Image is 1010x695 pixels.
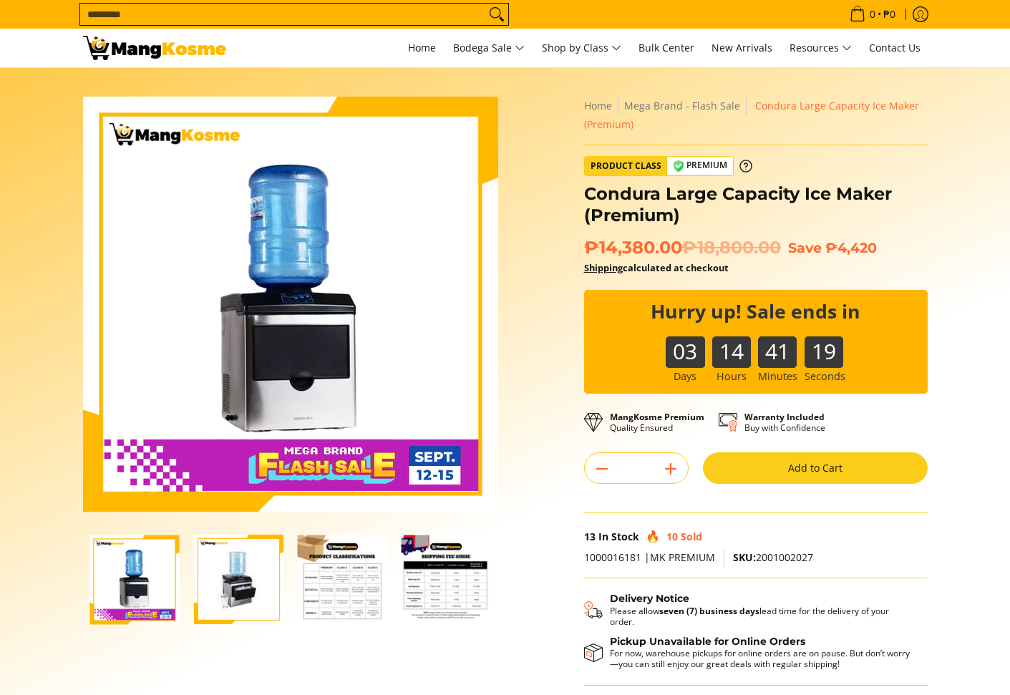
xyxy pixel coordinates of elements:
button: Add to Cart [703,452,928,484]
strong: Delivery Notice [610,592,689,605]
span: Premium [667,157,733,175]
a: Contact Us [862,29,928,67]
span: Bodega Sale [453,39,525,57]
span: Bulk Center [638,41,694,54]
span: • [845,6,900,22]
strong: Pickup Unavailable for Online Orders [610,635,805,648]
span: SKU: [733,550,756,564]
span: ₱4,420 [825,239,877,256]
a: Shop by Class [535,29,628,67]
img: Condura Large Capacity Ice Maker (Premium)-4 [402,535,491,624]
a: Product Class Premium [584,156,752,176]
img: Condura Large Capacity Ice Maker (Premium)-1 [90,535,180,624]
a: New Arrivals [704,29,780,67]
span: 0 [868,9,878,19]
a: Home [401,29,443,67]
a: Bodega Sale [446,29,532,67]
strong: Warranty Included [744,411,825,423]
span: Resources [790,39,852,57]
b: 19 [805,336,843,353]
img: Condura Large Capacity Ice Maker (Premium)-3 [298,535,387,624]
button: Shipping & Delivery [584,593,913,627]
h1: Condura Large Capacity Ice Maker (Premium) [584,183,928,226]
button: Add [654,457,688,480]
b: 41 [758,336,797,353]
span: 13 [584,530,596,543]
span: Condura Large Capacity Ice Maker (Premium) [584,99,919,131]
p: For now, warehouse pickups for online orders are on pause. But don’t worry—you can still enjoy ou... [610,648,913,669]
button: Search [485,4,508,25]
span: 1000016181 |MK PREMIUM [584,550,715,564]
a: Bulk Center [631,29,701,67]
a: Shipping [584,261,623,274]
p: Buy with Confidence [744,412,825,433]
span: New Arrivals [712,41,772,54]
span: ₱0 [881,9,898,19]
strong: calculated at checkout [584,261,729,274]
del: ₱18,800.00 [682,237,781,258]
span: Save [788,239,822,256]
button: Subtract [585,457,619,480]
img: Condura Large Capacity Ice Maker (Premium) [83,97,498,512]
span: 10 [666,530,678,543]
img: GET THIS ASAP: Condura Large Capacity Ice Maker (Premium) l Mang Kosme [83,36,226,60]
span: In Stock [598,530,639,543]
strong: seven (7) business days [659,605,759,617]
img: premium-badge-icon.webp [673,160,684,172]
span: Home [408,41,436,54]
span: Shop by Class [542,39,621,57]
nav: Breadcrumbs [584,97,928,134]
b: 03 [666,336,704,353]
span: ₱14,380.00 [584,237,781,258]
a: Mega Brand - Flash Sale [624,99,740,112]
span: Sold [681,530,702,543]
b: 14 [712,336,751,353]
img: https://mangkosme.com/products/condura-large-capacity-ice-maker-premium [194,535,283,624]
a: Resources [782,29,859,67]
span: Contact Us [869,41,921,54]
span: 2001002027 [733,550,813,564]
a: Home [584,99,612,112]
strong: MangKosme Premium [610,411,704,423]
p: Quality Ensured [610,412,704,433]
p: Please allow lead time for the delivery of your order. [610,606,913,627]
nav: Main Menu [241,29,928,67]
span: Product Class [585,157,667,175]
